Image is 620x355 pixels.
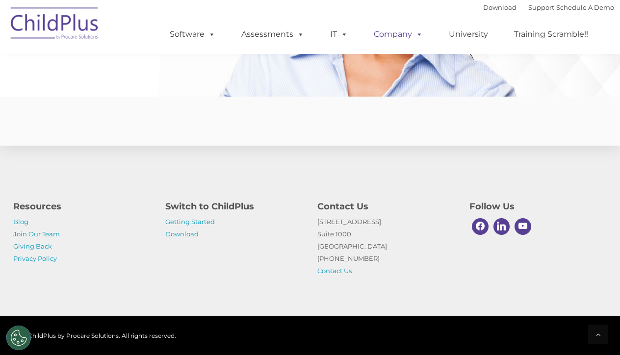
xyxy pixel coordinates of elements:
span: © 2025 ChildPlus by Procare Solutions. All rights reserved. [6,332,176,339]
a: Privacy Policy [13,254,57,262]
a: IT [320,25,358,44]
a: Blog [13,218,28,226]
button: Cookies Settings [6,326,31,350]
a: Support [528,3,554,11]
a: Contact Us [317,267,352,275]
a: University [439,25,498,44]
a: Linkedin [491,216,513,237]
a: Assessments [232,25,314,44]
h4: Contact Us [317,200,455,213]
a: Youtube [512,216,534,237]
a: Schedule A Demo [556,3,614,11]
a: Software [160,25,225,44]
img: ChildPlus by Procare Solutions [6,0,104,50]
a: Download [483,3,517,11]
a: Company [364,25,433,44]
a: Getting Started [165,218,215,226]
p: [STREET_ADDRESS] Suite 1000 [GEOGRAPHIC_DATA] [PHONE_NUMBER] [317,216,455,277]
a: Download [165,230,199,238]
a: Facebook [469,216,491,237]
h4: Resources [13,200,151,213]
font: | [483,3,614,11]
a: Join Our Team [13,230,60,238]
a: Giving Back [13,242,52,250]
h4: Switch to ChildPlus [165,200,303,213]
h4: Follow Us [469,200,607,213]
a: Training Scramble!! [504,25,598,44]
